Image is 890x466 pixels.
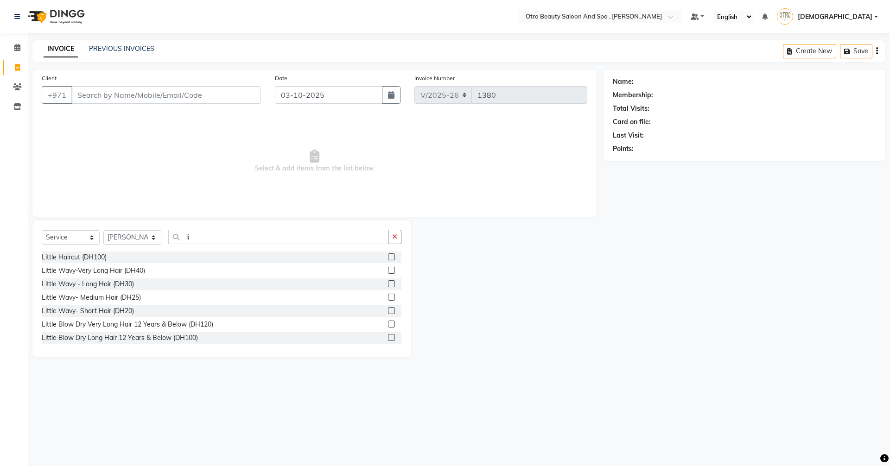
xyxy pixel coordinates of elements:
button: +971 [42,86,72,104]
label: Client [42,74,57,82]
div: Little Wavy- Medium Hair (DH25) [42,293,141,302]
div: Total Visits: [613,104,649,113]
img: logo [24,4,87,30]
button: Save [840,44,872,58]
div: Little Wavy - Long Hair (DH30) [42,279,134,289]
div: Little Wavy- Short Hair (DH20) [42,306,134,316]
button: Create New [783,44,836,58]
div: Little Blow Dry Long Hair 12 Years & Below (DH100) [42,333,198,343]
div: Membership: [613,90,653,100]
input: Search or Scan [168,230,388,244]
a: PREVIOUS INVOICES [89,44,154,53]
div: Card on file: [613,117,651,127]
label: Date [275,74,287,82]
div: Little Wavy-Very Long Hair (DH40) [42,266,145,276]
span: Select & add items from the list below [42,115,587,208]
input: Search by Name/Mobile/Email/Code [71,86,261,104]
div: Last Visit: [613,131,644,140]
label: Invoice Number [414,74,455,82]
div: Name: [613,77,634,87]
div: Little Haircut (DH100) [42,252,107,262]
img: Sunita [777,8,793,25]
div: Little Blow Dry Very Long Hair 12 Years & Below (DH120) [42,320,213,329]
div: Points: [613,144,634,154]
span: [DEMOGRAPHIC_DATA] [798,12,872,22]
a: INVOICE [44,41,78,57]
